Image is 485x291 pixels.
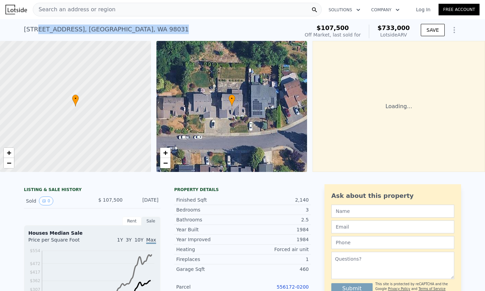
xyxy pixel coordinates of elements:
span: + [7,148,11,157]
div: 2,140 [242,197,309,203]
tspan: $554 [30,248,40,253]
span: • [228,96,235,102]
div: Heating [176,246,242,253]
tspan: $417 [30,270,40,275]
div: Garage Sqft [176,266,242,273]
div: Ask about this property [331,191,454,201]
div: Finished Sqft [176,197,242,203]
div: LISTING & SALE HISTORY [24,187,161,194]
div: Bedrooms [176,206,242,213]
img: Lotside [5,5,27,14]
div: Sold [26,197,87,205]
div: Rent [122,217,141,225]
span: 10Y [135,237,143,243]
div: Sale [141,217,161,225]
button: View historical data [39,197,53,205]
a: Free Account [439,4,480,15]
span: 3Y [126,237,131,243]
div: Price per Square Foot [28,236,92,247]
input: Phone [331,236,454,249]
a: Terms of Service [418,287,445,291]
a: Zoom out [4,158,14,168]
div: Property details [174,187,311,192]
a: Zoom in [4,148,14,158]
span: − [163,159,167,167]
div: 1984 [242,226,309,233]
div: 1 [242,256,309,263]
input: Email [331,220,454,233]
a: Privacy Policy [388,287,410,291]
div: [DATE] [128,197,158,205]
span: Search an address or region [33,5,115,14]
span: $ 107,500 [98,197,123,203]
a: 556172-0200 [277,284,309,290]
div: Year Improved [176,236,242,243]
button: Company [366,4,405,16]
a: Log In [408,6,439,13]
tspan: $362 [30,278,40,283]
span: 1Y [117,237,123,243]
div: 1984 [242,236,309,243]
button: SAVE [421,24,445,36]
div: • [72,94,79,106]
span: − [7,159,11,167]
div: Loading... [313,41,485,172]
span: $107,500 [317,24,349,31]
div: Year Built [176,226,242,233]
a: Zoom out [160,158,170,168]
div: Forced air unit [242,246,309,253]
div: Houses Median Sale [28,230,156,236]
div: Parcel [176,283,242,290]
span: + [163,148,167,157]
div: [STREET_ADDRESS] , [GEOGRAPHIC_DATA] , WA 98031 [24,25,189,34]
button: Solutions [323,4,366,16]
a: Zoom in [160,148,170,158]
div: 3 [242,206,309,213]
input: Name [331,205,454,218]
span: Max [146,237,156,244]
tspan: $472 [30,261,40,266]
button: Show Options [447,23,461,37]
div: Off Market, last sold for [305,31,361,38]
div: Bathrooms [176,216,242,223]
span: $733,000 [377,24,410,31]
span: • [72,96,79,102]
div: Lotside ARV [377,31,410,38]
div: 460 [242,266,309,273]
div: 2.5 [242,216,309,223]
div: • [228,94,235,106]
div: Fireplaces [176,256,242,263]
